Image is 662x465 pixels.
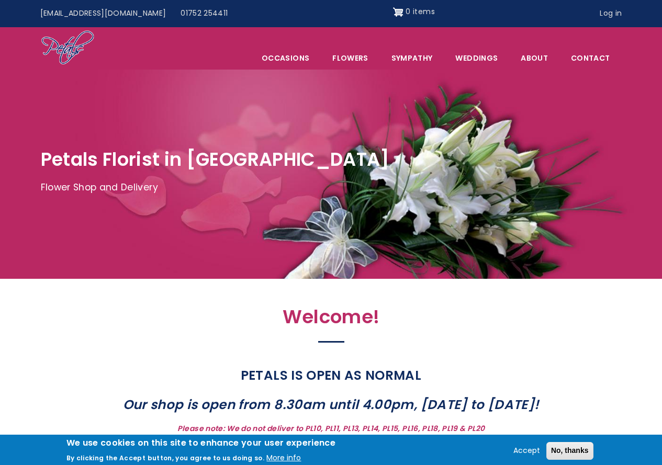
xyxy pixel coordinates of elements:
[41,30,95,66] img: Home
[509,445,544,457] button: Accept
[560,47,621,69] a: Contact
[173,4,235,24] a: 01752 254411
[66,437,336,449] h2: We use cookies on this site to enhance your user experience
[321,47,379,69] a: Flowers
[123,395,540,414] strong: Our shop is open from 8.30am until 4.00pm, [DATE] to [DATE]!
[592,4,629,24] a: Log in
[406,6,434,17] span: 0 items
[444,47,509,69] span: Weddings
[251,47,320,69] span: Occasions
[510,47,559,69] a: About
[104,306,559,334] h2: Welcome!
[241,366,421,384] strong: PETALS IS OPEN AS NORMAL
[41,180,622,196] p: Flower Shop and Delivery
[393,4,403,20] img: Shopping cart
[41,146,390,172] span: Petals Florist in [GEOGRAPHIC_DATA]
[66,453,265,462] p: By clicking the Accept button, you agree to us doing so.
[546,442,593,460] button: No, thanks
[177,423,485,434] strong: Please note: We do not deliver to PL10, PL11, PL13, PL14, PL15, PL16, PL18, PL19 & PL20
[393,4,435,20] a: Shopping cart 0 items
[380,47,444,69] a: Sympathy
[266,452,301,464] button: More info
[33,4,174,24] a: [EMAIL_ADDRESS][DOMAIN_NAME]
